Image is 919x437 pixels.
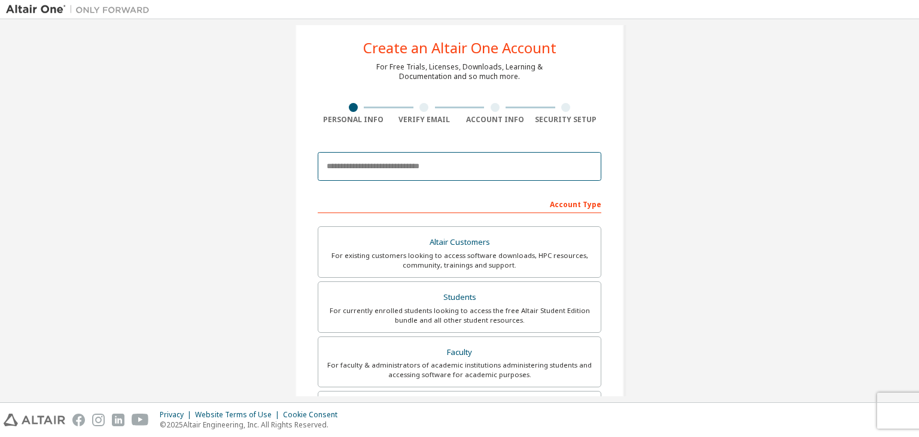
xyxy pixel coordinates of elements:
[72,414,85,426] img: facebook.svg
[325,360,594,380] div: For faculty & administrators of academic institutions administering students and accessing softwa...
[160,420,345,430] p: © 2025 Altair Engineering, Inc. All Rights Reserved.
[112,414,124,426] img: linkedin.svg
[376,62,543,81] div: For Free Trials, Licenses, Downloads, Learning & Documentation and so much more.
[325,289,594,306] div: Students
[318,194,601,213] div: Account Type
[6,4,156,16] img: Altair One
[283,410,345,420] div: Cookie Consent
[325,306,594,325] div: For currently enrolled students looking to access the free Altair Student Edition bundle and all ...
[132,414,149,426] img: youtube.svg
[459,115,531,125] div: Account Info
[160,410,195,420] div: Privacy
[325,251,594,270] div: For existing customers looking to access software downloads, HPC resources, community, trainings ...
[92,414,105,426] img: instagram.svg
[318,115,389,125] div: Personal Info
[325,344,594,361] div: Faculty
[195,410,283,420] div: Website Terms of Use
[531,115,602,125] div: Security Setup
[4,414,65,426] img: altair_logo.svg
[325,234,594,251] div: Altair Customers
[389,115,460,125] div: Verify Email
[363,41,556,55] div: Create an Altair One Account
